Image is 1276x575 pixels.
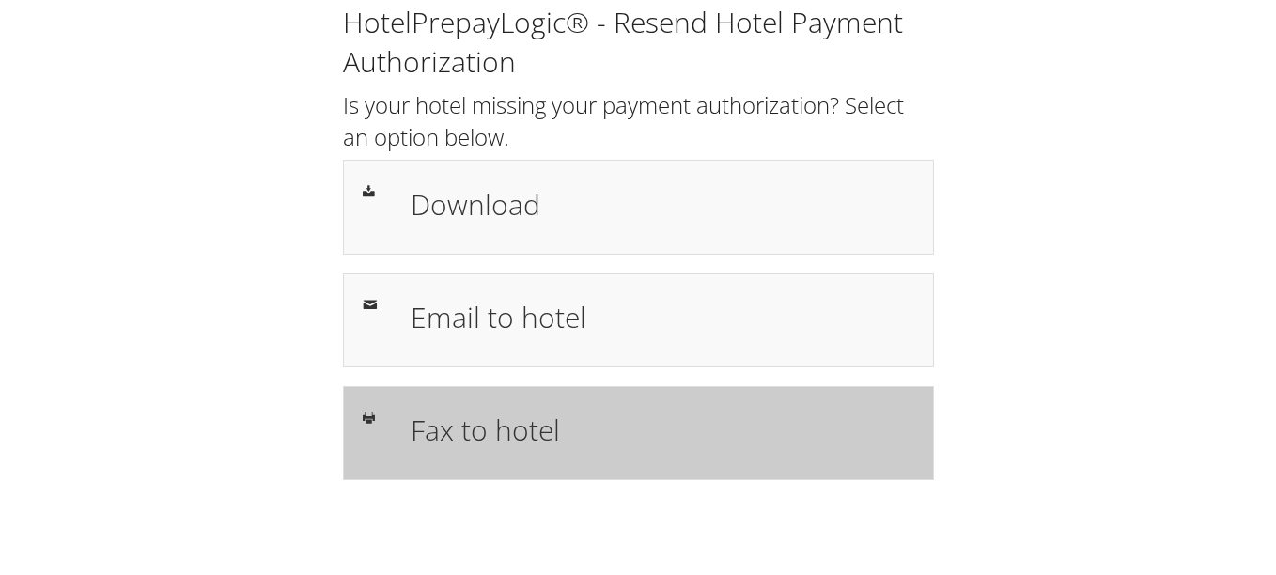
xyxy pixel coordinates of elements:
[411,183,914,225] h1: Download
[411,409,914,451] h1: Fax to hotel
[343,160,934,254] a: Download
[343,273,934,367] a: Email to hotel
[343,89,934,152] h2: Is your hotel missing your payment authorization? Select an option below.
[343,386,934,480] a: Fax to hotel
[411,296,914,338] h1: Email to hotel
[343,3,934,82] h1: HotelPrepayLogic® - Resend Hotel Payment Authorization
